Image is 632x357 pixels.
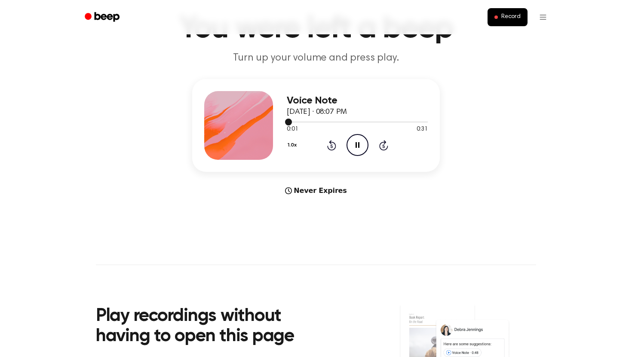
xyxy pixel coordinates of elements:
span: 0:01 [287,125,298,134]
h2: Play recordings without having to open this page [96,306,328,347]
button: Record [488,8,528,26]
a: Beep [79,9,127,26]
div: Never Expires [192,186,440,196]
h3: Voice Note [287,95,428,107]
button: Open menu [533,7,553,27]
p: Turn up your volume and press play. [151,51,481,65]
span: [DATE] · 08:07 PM [287,108,347,116]
button: 1.0x [287,138,300,153]
span: 0:31 [417,125,428,134]
span: Record [501,13,521,21]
